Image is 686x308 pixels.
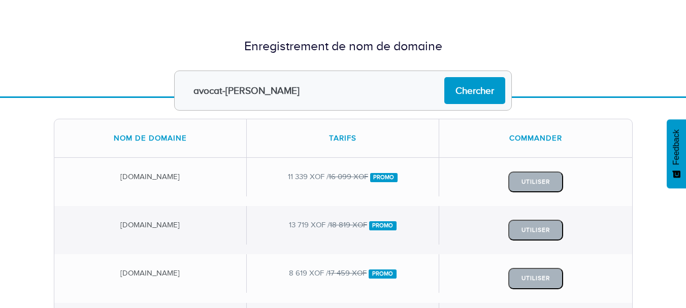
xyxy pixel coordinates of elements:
input: Ex : ibracilinks.com [174,71,512,111]
span: Promo [369,221,397,230]
del: 18 819 XOF [330,221,367,229]
div: [DOMAIN_NAME] [54,206,247,244]
div: Commander [439,119,632,157]
div: 13 719 XOF / [247,206,439,244]
div: 11 339 XOF / [247,158,439,196]
div: 8 619 XOF / [247,254,439,292]
span: Promo [369,269,397,279]
input: Chercher [444,77,505,104]
button: Utiliser [508,268,563,289]
span: Promo [370,173,398,182]
del: 16 099 XOF [329,173,368,181]
div: Enregistrement de nom de domaine [54,37,633,55]
div: [DOMAIN_NAME] [54,254,247,292]
iframe: Drift Widget Chat Controller [635,257,674,296]
button: Utiliser [508,220,563,241]
span: Feedback [672,129,681,165]
div: Tarifs [247,119,439,157]
div: Nom de domaine [54,119,247,157]
button: Feedback - Afficher l’enquête [667,119,686,188]
del: 17 459 XOF [328,269,367,277]
div: [DOMAIN_NAME] [54,158,247,196]
button: Utiliser [508,172,563,192]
